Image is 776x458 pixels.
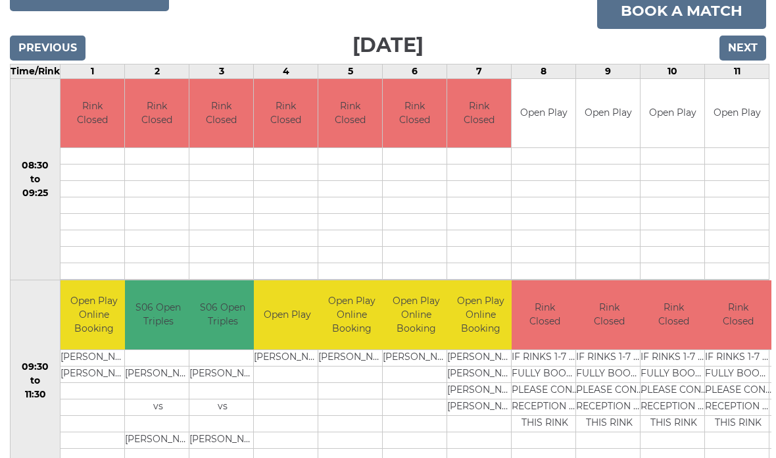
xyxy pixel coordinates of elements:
[705,64,769,79] td: 11
[705,416,771,432] td: THIS RINK
[10,36,85,61] input: Previous
[189,64,254,79] td: 3
[189,399,256,416] td: vs
[383,64,447,79] td: 6
[576,80,640,149] td: Open Play
[705,80,769,149] td: Open Play
[641,383,707,399] td: PLEASE CONTACT
[705,350,771,367] td: IF RINKS 1-7 ARE
[705,399,771,416] td: RECEPTION TO BOOK
[576,399,643,416] td: RECEPTION TO BOOK
[318,350,385,367] td: [PERSON_NAME]
[576,416,643,432] td: THIS RINK
[61,281,127,350] td: Open Play Online Booking
[641,399,707,416] td: RECEPTION TO BOOK
[125,399,191,416] td: vs
[719,36,766,61] input: Next
[447,80,511,149] td: Rink Closed
[576,64,641,79] td: 9
[61,80,124,149] td: Rink Closed
[11,79,61,281] td: 08:30 to 09:25
[61,367,127,383] td: [PERSON_NAME]
[447,281,514,350] td: Open Play Online Booking
[576,281,643,350] td: Rink Closed
[576,383,643,399] td: PLEASE CONTACT
[189,281,256,350] td: S06 Open Triples
[512,416,578,432] td: THIS RINK
[512,64,576,79] td: 8
[705,383,771,399] td: PLEASE CONTACT
[447,367,514,383] td: [PERSON_NAME]
[189,367,256,383] td: [PERSON_NAME]
[383,281,449,350] td: Open Play Online Booking
[61,64,125,79] td: 1
[641,80,704,149] td: Open Play
[125,64,189,79] td: 2
[512,367,578,383] td: FULLY BOOKED
[512,350,578,367] td: IF RINKS 1-7 ARE
[125,367,191,383] td: [PERSON_NAME]
[383,80,447,149] td: Rink Closed
[705,367,771,383] td: FULLY BOOKED
[512,383,578,399] td: PLEASE CONTACT
[576,350,643,367] td: IF RINKS 1-7 ARE
[447,350,514,367] td: [PERSON_NAME]
[11,64,61,79] td: Time/Rink
[512,80,575,149] td: Open Play
[125,281,191,350] td: S06 Open Triples
[447,64,512,79] td: 7
[512,399,578,416] td: RECEPTION TO BOOK
[641,281,707,350] td: Rink Closed
[254,350,320,367] td: [PERSON_NAME]
[125,432,191,449] td: [PERSON_NAME]
[641,350,707,367] td: IF RINKS 1-7 ARE
[576,367,643,383] td: FULLY BOOKED
[189,432,256,449] td: [PERSON_NAME]
[189,80,253,149] td: Rink Closed
[61,350,127,367] td: [PERSON_NAME]
[447,383,514,399] td: [PERSON_NAME]
[512,281,578,350] td: Rink Closed
[447,399,514,416] td: [PERSON_NAME]
[254,64,318,79] td: 4
[641,367,707,383] td: FULLY BOOKED
[641,416,707,432] td: THIS RINK
[383,350,449,367] td: [PERSON_NAME]
[318,281,385,350] td: Open Play Online Booking
[318,64,383,79] td: 5
[254,80,318,149] td: Rink Closed
[125,80,189,149] td: Rink Closed
[318,80,382,149] td: Rink Closed
[705,281,771,350] td: Rink Closed
[641,64,705,79] td: 10
[254,281,320,350] td: Open Play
